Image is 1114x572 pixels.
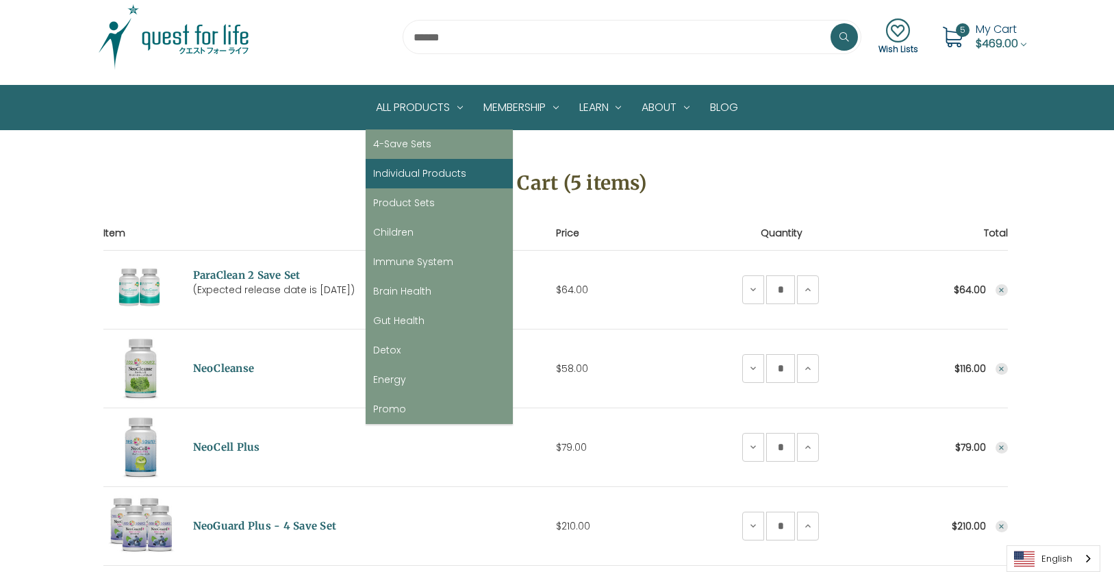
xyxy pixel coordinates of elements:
a: 4-Save Sets [366,129,513,159]
th: Item [103,226,556,251]
th: Quantity [707,226,857,251]
img: Quest Group [88,3,259,71]
a: Cart with 5 items [976,21,1026,51]
a: Wish Lists [878,18,918,55]
strong: $210.00 [952,519,986,533]
div: Language [1007,545,1100,572]
button: Remove NeoGuard Plus - 4 Save Set from cart [996,521,1008,533]
strong: $64.00 [954,283,986,297]
strong: $79.00 [955,440,986,454]
input: ParaClean 2 Save Set [766,275,795,304]
a: Membership [473,86,569,129]
th: Price [556,226,707,251]
a: About [631,86,700,129]
button: Remove ParaClean 2 Save Set from cart [996,284,1008,297]
a: All Products [366,86,473,129]
th: Total [857,226,1008,251]
span: $79.00 [556,440,587,454]
a: ParaClean 2 Save Set [193,268,301,284]
a: NeoCell Plus [193,440,260,456]
a: Learn [569,86,632,129]
a: Individual Products [366,159,513,188]
span: $469.00 [976,36,1018,51]
a: Detox [366,336,513,365]
strong: $116.00 [954,362,986,375]
p: (Expected release date is [DATE]) [193,283,542,297]
button: Remove NeoCleanse from cart [996,363,1008,375]
input: NeoGuard Plus - 4 Save Set [766,512,795,540]
h1: Your Cart (5 items) [103,169,1011,197]
a: Energy [366,365,513,395]
a: Product Sets [366,188,513,218]
a: Blog [700,86,748,129]
span: 5 [956,23,970,37]
span: $210.00 [556,519,590,533]
input: NeoCleanse [766,354,795,383]
a: Immune System [366,247,513,277]
button: Remove NeoCell Plus from cart [996,442,1008,454]
a: NeoCleanse [193,361,255,377]
a: Brain Health [366,277,513,306]
a: Gut Health [366,306,513,336]
input: NeoCell Plus [766,433,795,462]
aside: Language selected: English [1007,545,1100,572]
span: $64.00 [556,283,588,297]
span: $58.00 [556,362,588,375]
a: Promo [366,395,513,424]
span: My Cart [976,21,1017,37]
a: English [1007,546,1100,571]
a: Children [366,218,513,247]
a: NeoGuard Plus - 4 Save Set [193,519,337,534]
